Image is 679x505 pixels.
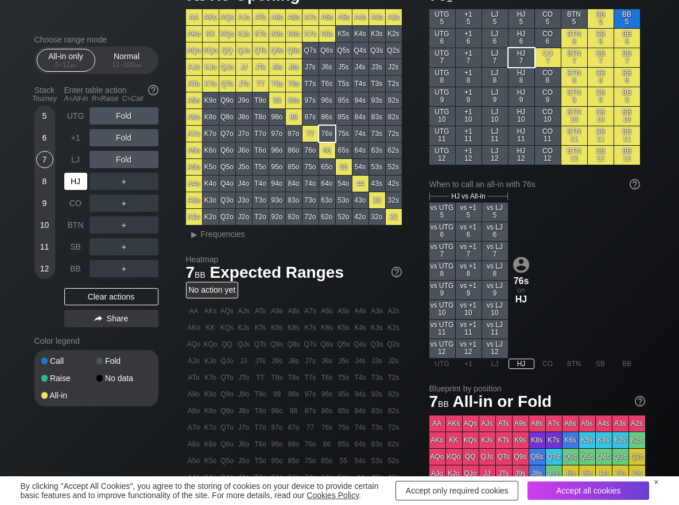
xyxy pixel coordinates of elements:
div: T4s [352,76,368,92]
div: J5o [236,159,252,175]
div: K6o [203,142,219,158]
div: Q5o [219,159,235,175]
div: 75o [302,159,319,175]
div: 86s [319,109,335,125]
div: QTo [219,76,235,92]
div: Q5s [336,42,352,59]
div: AJs [236,9,252,25]
div: 32s [386,192,402,208]
div: 53o [336,192,352,208]
div: AJo [186,59,202,75]
div: QJo [219,59,235,75]
div: JJ [236,59,252,75]
div: BTN 10 [561,107,587,126]
div: J6s [319,59,335,75]
div: QTs [253,42,269,59]
div: HJ 9 [509,87,534,106]
div: 73s [369,126,385,142]
div: A7o [186,126,202,142]
div: A7s [302,9,319,25]
div: BB 11 [614,126,640,145]
div: 98o [269,109,285,125]
div: 42s [386,176,402,192]
div: K4s [352,26,368,42]
div: 92s [386,92,402,108]
div: CO 7 [535,48,561,67]
div: 43o [352,192,368,208]
div: 52o [336,209,352,225]
div: HJ 12 [509,146,534,165]
div: 65o [319,159,335,175]
div: ＋ [90,173,158,190]
div: K9o [203,92,219,108]
div: 96o [269,142,285,158]
div: 83o [286,192,302,208]
div: CO 8 [535,68,561,87]
div: BB 5 [614,9,640,28]
span: Frequencies [201,230,245,239]
div: Q8o [219,109,235,125]
div: Q6o [219,142,235,158]
div: T2o [253,209,269,225]
div: ＋ [90,260,158,277]
div: BTN 9 [561,87,587,106]
div: K2s [386,26,402,42]
div: vs +1 8 [456,261,482,280]
div: × [654,477,658,487]
div: A4o [186,176,202,192]
div: T8o [253,109,269,125]
div: BTN 12 [561,146,587,165]
div: A4s [352,9,368,25]
div: 54o [336,176,352,192]
div: BTN 11 [561,126,587,145]
div: J7o [236,126,252,142]
div: 8 [36,173,53,190]
div: QQ [219,42,235,59]
div: J5s [336,59,352,75]
div: 32o [369,209,385,225]
img: help.32db89a4.svg [390,266,403,278]
div: KJo [203,59,219,75]
div: CO 11 [535,126,561,145]
div: +1 8 [456,68,482,87]
div: 66 [319,142,335,158]
div: Q6s [319,42,335,59]
div: A8o [186,109,202,125]
div: Fold [90,151,158,168]
div: 5 [36,107,53,125]
div: 96s [319,92,335,108]
div: Raise [41,374,96,382]
div: vs LJ 7 [482,242,508,261]
div: BB 12 [614,146,640,165]
div: All-in [41,391,96,399]
img: icon-avatar.b40e07d9.svg [513,257,529,273]
div: CO 5 [535,9,561,28]
div: T9s [269,76,285,92]
div: 95s [336,92,352,108]
div: AQs [219,9,235,25]
div: J4o [236,176,252,192]
div: T6s [319,76,335,92]
div: Q9s [269,42,285,59]
div: A2s [386,9,402,25]
div: 12 [36,260,53,277]
div: K2o [203,209,219,225]
div: 64s [352,142,368,158]
div: SB [64,238,87,255]
div: 72o [302,209,319,225]
div: Q2o [219,209,235,225]
div: T5s [336,76,352,92]
div: Accept all cookies [527,481,649,500]
div: +1 5 [456,9,482,28]
div: A2o [186,209,202,225]
div: A6o [186,142,202,158]
div: HJ [64,173,87,190]
div: 10 [36,216,53,234]
div: T4o [253,176,269,192]
div: vs +1 6 [456,222,482,241]
div: BB 8 [614,68,640,87]
div: 84o [286,176,302,192]
div: LJ 11 [482,126,508,145]
div: Stack [30,81,60,107]
div: vs UTG 5 [429,203,455,222]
